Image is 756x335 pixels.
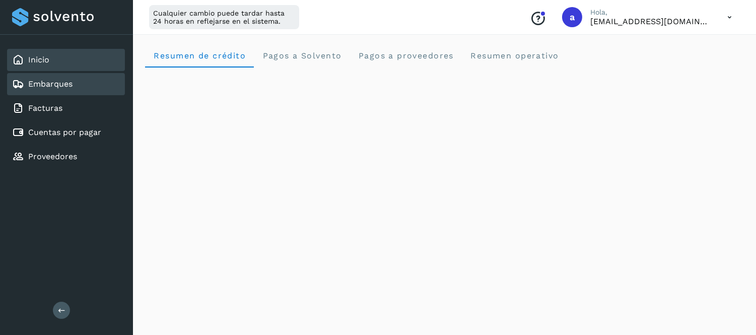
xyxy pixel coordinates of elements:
p: Hola, [590,8,711,17]
p: aldo@solvento.mx [590,17,711,26]
a: Proveedores [28,152,77,161]
a: Inicio [28,55,49,64]
a: Embarques [28,79,73,89]
div: Embarques [7,73,125,95]
span: Pagos a Solvento [262,51,341,60]
div: Facturas [7,97,125,119]
a: Facturas [28,103,62,113]
div: Proveedores [7,146,125,168]
a: Cuentas por pagar [28,127,101,137]
div: Inicio [7,49,125,71]
span: Resumen operativo [470,51,559,60]
div: Cualquier cambio puede tardar hasta 24 horas en reflejarse en el sistema. [149,5,299,29]
span: Resumen de crédito [153,51,246,60]
div: Cuentas por pagar [7,121,125,144]
span: Pagos a proveedores [358,51,454,60]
